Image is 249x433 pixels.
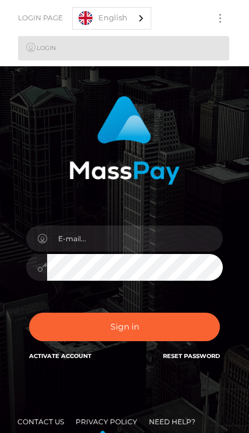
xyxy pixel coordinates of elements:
button: Toggle navigation [209,10,231,26]
a: Contact Us [13,413,69,431]
div: Language [72,7,151,30]
a: Reset Password [163,352,220,360]
img: MassPay Login [69,96,180,185]
a: Login Page [18,6,63,30]
a: Need Help? [144,413,200,431]
input: E-mail... [47,226,223,252]
a: English [73,8,151,29]
a: Privacy Policy [71,413,142,431]
aside: Language selected: English [72,7,151,30]
a: Activate Account [29,352,91,360]
button: Sign in [29,313,220,341]
a: Login [18,36,229,60]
